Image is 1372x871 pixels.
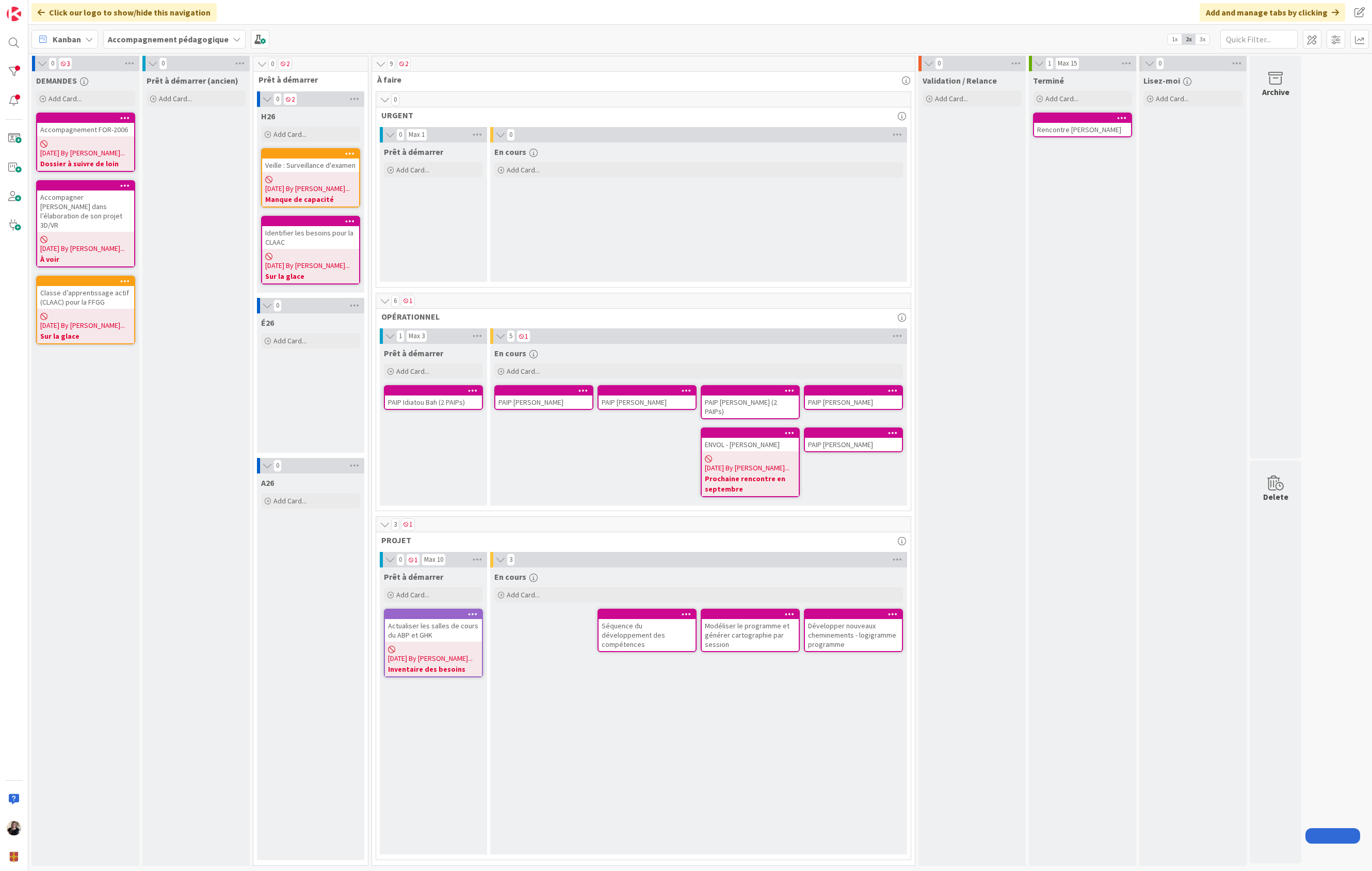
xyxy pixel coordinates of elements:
[1263,490,1288,503] div: Delete
[381,110,898,120] span: URGENT
[495,395,592,409] div: PAIP [PERSON_NAME]
[702,438,799,451] div: ENVOL - [PERSON_NAME]
[805,610,902,651] div: Développer nouveaux cheminements - logigramme programme
[385,610,482,642] div: Actualiser les salles de cours du ABP et GHK
[40,254,131,264] b: À voir
[262,159,359,172] div: Veille : Surveillance d'examen
[278,58,292,70] span: 2
[7,850,21,864] img: avatar
[396,367,429,376] span: Add Card...
[804,427,903,452] a: PAIP [PERSON_NAME]
[261,478,274,488] span: A26
[406,553,420,566] span: 1
[804,609,903,652] a: Développer nouveaux cheminements - logigramme programme
[388,653,473,664] span: [DATE] By [PERSON_NAME]...
[507,367,540,376] span: Add Card...
[1156,57,1164,70] span: 0
[507,553,515,566] span: 3
[1220,30,1298,49] input: Quick Filter...
[273,460,282,472] span: 0
[265,183,350,194] span: [DATE] By [PERSON_NAME]...
[1168,34,1182,44] span: 1x
[702,386,799,418] div: PAIP [PERSON_NAME] (2 PAIPs)
[599,395,696,409] div: PAIP [PERSON_NAME]
[396,590,429,599] span: Add Card...
[599,610,696,651] div: Séquence du développement des compétences
[384,348,443,358] span: Prêt à démarrer
[49,57,57,70] span: 0
[396,553,405,566] span: 0
[701,385,800,419] a: PAIP [PERSON_NAME] (2 PAIPs)
[702,429,799,451] div: ENVOL - [PERSON_NAME]
[495,386,592,409] div: PAIP [PERSON_NAME]
[40,320,125,331] span: [DATE] By [PERSON_NAME]...
[805,429,902,451] div: PAIP [PERSON_NAME]
[1034,114,1131,136] div: Rencontre [PERSON_NAME]
[381,535,898,545] span: PROJET
[273,130,306,139] span: Add Card...
[262,217,359,249] div: Identifier les besoins pour la CLAAC
[265,260,350,271] span: [DATE] By [PERSON_NAME]...
[262,226,359,249] div: Identifier les besoins pour la CLAAC
[381,311,898,322] span: OPÉRATIONNEL
[1045,94,1078,103] span: Add Card...
[261,111,275,121] span: H26
[705,473,796,494] b: Prochaine rencontre en septembre
[147,75,238,86] span: Prêt à démarrer (ancien)
[40,331,131,341] b: Sur la glace
[1033,75,1064,86] span: Terminé
[409,334,425,339] div: Max 3
[409,132,425,137] div: Max 1
[159,57,167,70] span: 0
[397,58,411,70] span: 2
[36,75,77,86] span: DEMANDES
[805,395,902,409] div: PAIP [PERSON_NAME]
[265,194,356,204] b: Manque de capacité
[424,557,443,562] div: Max 10
[259,74,355,85] span: Prêt à démarrer
[391,295,399,307] span: 6
[37,286,134,309] div: Classe d’apprentissage actif (CLAAC) pour la FFGG
[396,165,429,175] span: Add Card...
[40,243,125,254] span: [DATE] By [PERSON_NAME]...
[40,148,125,159] span: [DATE] By [PERSON_NAME]...
[40,159,131,169] b: Dossier à suivre de loin
[31,3,217,22] div: Click our logo to show/hide this navigation
[702,395,799,418] div: PAIP [PERSON_NAME] (2 PAIPs)
[507,330,515,342] span: 5
[507,165,540,175] span: Add Card...
[388,664,479,674] b: Inventaire des besoins
[1045,57,1054,70] span: 1
[37,277,134,309] div: Classe d’apprentissage actif (CLAAC) pour la FFGG
[705,463,789,473] span: [DATE] By [PERSON_NAME]...
[1058,61,1077,66] div: Max 15
[923,75,997,86] span: Validation / Relance
[1143,75,1180,86] span: Lisez-moi
[385,395,482,409] div: PAIP Idiatou Bah (2 PAIPs)
[1034,123,1131,136] div: Rencontre [PERSON_NAME]
[1033,113,1132,137] a: Rencontre [PERSON_NAME]
[702,619,799,651] div: Modéliser le programme et générer cartographie par session
[261,216,360,284] a: Identifier les besoins pour la CLAAC[DATE] By [PERSON_NAME]...Sur la glace
[273,336,306,345] span: Add Card...
[1196,34,1209,44] span: 3x
[385,386,482,409] div: PAIP Idiatou Bah (2 PAIPs)
[702,610,799,651] div: Modéliser le programme et générer cartographie par session
[701,609,800,652] a: Modéliser le programme et générer cartographie par session
[805,438,902,451] div: PAIP [PERSON_NAME]
[384,609,483,677] a: Actualiser les salles de cours du ABP et GHK[DATE] By [PERSON_NAME]...Inventaire des besoins
[598,609,697,652] a: Séquence du développement des compétences
[58,57,72,70] span: 3
[37,181,134,232] div: Accompagner [PERSON_NAME] dans l’élaboration de son projet 3D/VR
[805,619,902,651] div: Développer nouveaux cheminements - logigramme programme
[396,330,405,342] span: 1
[391,518,399,531] span: 3
[377,74,902,85] span: À faire
[396,129,405,141] span: 0
[37,114,134,136] div: Accompagnement FOR-2006
[598,385,697,410] a: PAIP [PERSON_NAME]
[701,427,800,497] a: ENVOL - [PERSON_NAME][DATE] By [PERSON_NAME]...Prochaine rencontre en septembre
[401,295,415,307] span: 1
[261,148,360,208] a: Veille : Surveillance d'examen[DATE] By [PERSON_NAME]...Manque de capacité
[53,33,81,45] span: Kanban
